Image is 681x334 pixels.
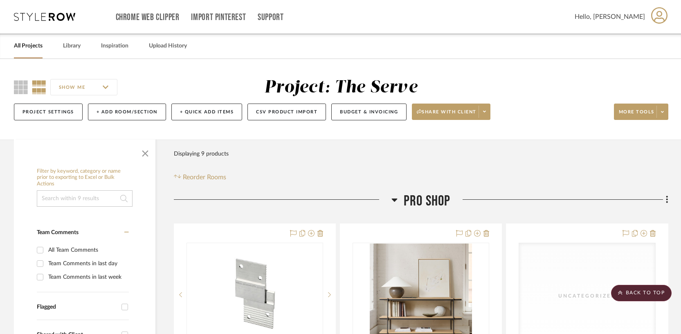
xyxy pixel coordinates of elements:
button: CSV Product Import [247,104,326,120]
button: + Quick Add Items [171,104,243,120]
input: Search within 9 results [37,190,133,207]
a: Chrome Web Clipper [116,14,180,21]
button: Budget & Invoicing [331,104,407,120]
a: Support [258,14,283,21]
span: Share with client [417,109,476,121]
button: Reorder Rooms [174,172,227,182]
button: + Add Room/Section [88,104,166,120]
a: Library [63,41,81,52]
a: Upload History [149,41,187,52]
button: More tools [614,104,668,120]
span: Hello, [PERSON_NAME] [575,12,645,22]
span: Reorder Rooms [183,172,226,182]
div: Project: The Serve [264,79,418,96]
span: Pro Shop [404,192,451,210]
button: Share with client [412,104,490,120]
button: Project Settings [14,104,83,120]
div: Uncategorized [546,292,628,300]
div: Flagged [37,304,117,311]
scroll-to-top-button: BACK TO TOP [611,285,672,301]
div: Displaying 9 products [174,146,229,162]
h6: Filter by keyword, category or name prior to exporting to Excel or Bulk Actions [37,168,133,187]
a: All Projects [14,41,43,52]
div: All Team Comments [48,244,127,257]
div: Team Comments in last day [48,257,127,270]
a: Import Pinterest [191,14,246,21]
span: Team Comments [37,230,79,235]
span: More tools [619,109,654,121]
a: Inspiration [101,41,128,52]
button: Close [137,144,153,160]
div: Team Comments in last week [48,271,127,284]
